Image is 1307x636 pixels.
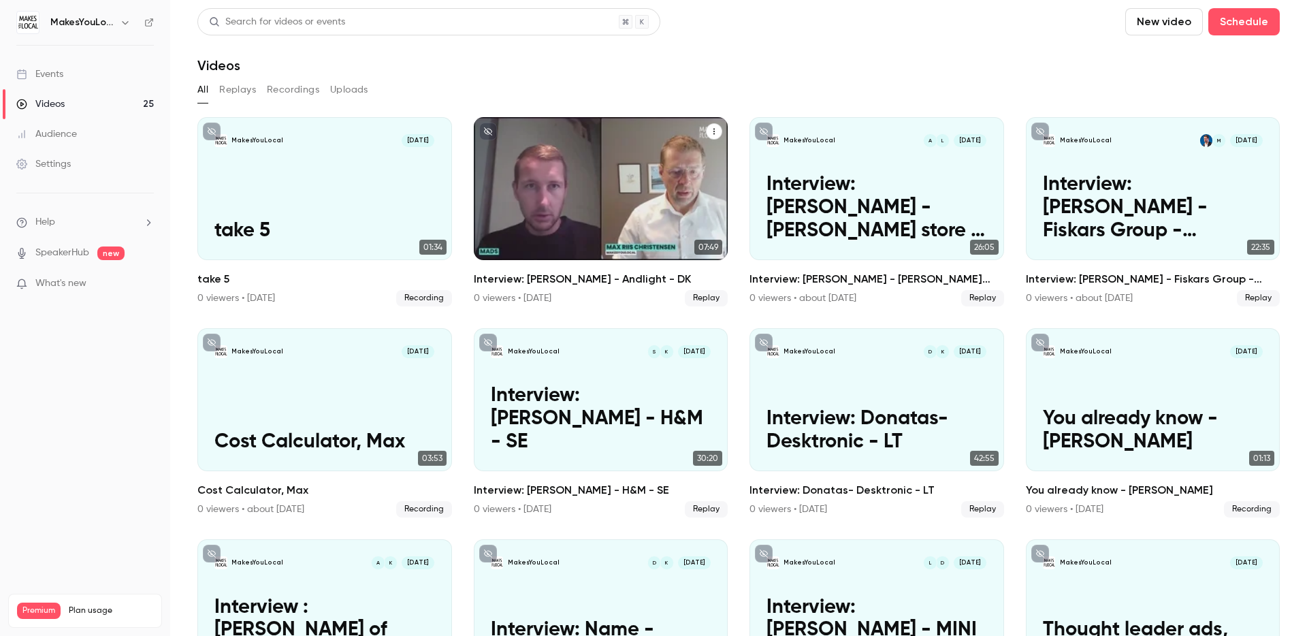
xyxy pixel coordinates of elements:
[474,117,728,306] li: Interview: Mads Saabye Jørgensen - Andlight - DK
[508,558,560,567] p: MakesYouLocal
[1043,134,1056,147] img: Interview: Margit Friis - Fiskars Group - DK
[330,79,368,101] button: Uploads
[1031,123,1049,140] button: unpublished
[197,117,452,306] a: take 5MakesYouLocal[DATE]take 501:34take 50 viewers • [DATE]Recording
[50,16,114,29] h6: MakesYouLocal
[35,215,55,229] span: Help
[197,8,1280,628] section: Videos
[197,328,452,518] li: Cost Calculator, Max
[474,291,551,305] div: 0 viewers • [DATE]
[138,278,154,290] iframe: Noticeable Trigger
[1026,271,1280,287] h2: Interview: [PERSON_NAME] - Fiskars Group - [GEOGRAPHIC_DATA]
[954,556,986,569] span: [DATE]
[961,290,1004,306] span: Replay
[474,328,728,518] li: Interview: Sofia Måhlén - H&M - SE
[1060,136,1112,145] p: MakesYouLocal
[508,347,560,356] p: MakesYouLocal
[197,117,452,306] li: take 5
[396,290,452,306] span: Recording
[491,385,711,454] p: Interview: [PERSON_NAME] - H&M - SE
[203,545,221,562] button: unpublished
[419,240,447,255] span: 01:34
[923,133,937,148] div: A
[767,408,986,454] p: Interview: Donatas- Desktronic - LT
[647,345,662,359] div: S
[231,347,283,356] p: MakesYouLocal
[197,57,240,74] h1: Videos
[1043,408,1263,454] p: You already know - [PERSON_NAME]
[1208,8,1280,35] button: Schedule
[402,556,434,569] span: [DATE]
[749,482,1004,498] h2: Interview: Donatas- Desktronic - LT
[767,134,779,147] img: Interview: Linnea Westerlund - Astrid Lindgren store - SE
[1026,482,1280,498] h2: You already know - [PERSON_NAME]
[755,123,773,140] button: unpublished
[479,334,497,351] button: unpublished
[678,556,711,569] span: [DATE]
[749,503,827,516] div: 0 viewers • [DATE]
[749,328,1004,518] li: Interview: Donatas- Desktronic - LT
[660,556,674,570] div: K
[402,345,434,358] span: [DATE]
[402,134,434,147] span: [DATE]
[1026,503,1103,516] div: 0 viewers • [DATE]
[214,556,227,569] img: Interview : Annica Rantala - Rapunzel of Sweden - SE
[1224,501,1280,518] span: Recording
[749,117,1004,306] li: Interview: Linnea Westerlund - Astrid Lindgren store - SE
[1230,345,1263,358] span: [DATE]
[214,345,227,358] img: Cost Calculator, Max
[203,123,221,140] button: unpublished
[961,501,1004,518] span: Replay
[954,134,986,147] span: [DATE]
[197,328,452,518] a: Cost Calculator, MaxMakesYouLocal[DATE]Cost Calculator, Max03:53Cost Calculator, Max0 viewers • a...
[474,328,728,518] a: Interview: Sofia Måhlén - H&M - SEMakesYouLocalKS[DATE]Interview: [PERSON_NAME] - H&M - SE30:20In...
[784,347,835,356] p: MakesYouLocal
[474,482,728,498] h2: Interview: [PERSON_NAME] - H&M - SE
[209,15,345,29] div: Search for videos or events
[474,503,551,516] div: 0 viewers • [DATE]
[767,556,779,569] img: Interview: Dorte Lis Johar - MINI A TURE - DK
[1031,545,1049,562] button: unpublished
[1043,174,1263,243] p: Interview: [PERSON_NAME] - Fiskars Group - [GEOGRAPHIC_DATA]
[935,345,950,359] div: K
[749,271,1004,287] h2: Interview: [PERSON_NAME] - [PERSON_NAME] store - SE
[694,240,722,255] span: 07:49
[923,556,937,570] div: L
[214,431,434,454] p: Cost Calculator, Max
[16,127,77,141] div: Audience
[197,482,452,498] h2: Cost Calculator, Max
[35,246,89,260] a: SpeakerHub
[647,556,662,570] div: D
[1026,117,1280,306] a: Interview: Margit Friis - Fiskars Group - DKMakesYouLocalMMax Riis Riis Christensen[DATE]Intervie...
[1247,240,1274,255] span: 22:35
[954,345,986,358] span: [DATE]
[935,556,950,570] div: D
[479,123,497,140] button: unpublished
[935,133,950,148] div: L
[16,215,154,229] li: help-dropdown-opener
[17,12,39,33] img: MakesYouLocal
[267,79,319,101] button: Recordings
[197,503,304,516] div: 0 viewers • about [DATE]
[749,117,1004,306] a: Interview: Linnea Westerlund - Astrid Lindgren store - SEMakesYouLocalLA[DATE]Interview: [PERSON_...
[1060,347,1112,356] p: MakesYouLocal
[35,276,86,291] span: What's new
[1200,134,1213,147] img: Max Riis Riis Christensen
[767,345,779,358] img: Interview: Donatas- Desktronic - LT
[1237,290,1280,306] span: Replay
[474,117,728,306] a: 07:49Interview: [PERSON_NAME] - Andlight - DK0 viewers • [DATE]Replay
[755,545,773,562] button: unpublished
[383,556,398,570] div: K
[17,603,61,619] span: Premium
[1043,345,1056,358] img: You already know - Max
[214,134,227,147] img: take 5
[1249,451,1274,466] span: 01:13
[1026,291,1133,305] div: 0 viewers • about [DATE]
[491,345,504,358] img: Interview: Sofia Måhlén - H&M - SE
[749,328,1004,518] a: Interview: Donatas- Desktronic - LTMakesYouLocalKD[DATE]Interview: Donatas- Desktronic - LT42:55I...
[1026,328,1280,518] a: You already know - MaxMakesYouLocal[DATE]You already know - [PERSON_NAME]01:13You already know - ...
[970,451,999,466] span: 42:55
[491,556,504,569] img: Interview: Name - Zoombook
[1230,134,1263,147] span: [DATE]
[749,291,856,305] div: 0 viewers • about [DATE]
